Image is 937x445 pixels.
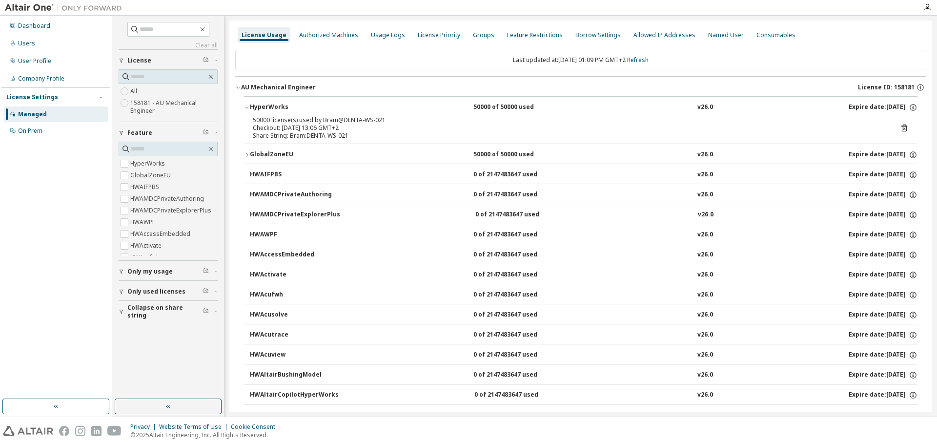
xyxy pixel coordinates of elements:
[6,93,58,101] div: License Settings
[473,371,561,380] div: 0 of 2147483647 used
[130,170,173,181] label: GlobalZoneEU
[250,324,917,346] button: HWAcutrace0 of 2147483647 usedv26.0Expire date:[DATE]
[250,284,917,306] button: HWAcufwh0 of 2147483647 usedv26.0Expire date:[DATE]
[473,191,561,199] div: 0 of 2147483647 used
[203,129,209,137] span: Clear filter
[18,110,47,118] div: Managed
[250,391,339,400] div: HWAltairCopilotHyperWorks
[203,308,209,316] span: Clear filter
[475,211,563,219] div: 0 of 2147483647 used
[697,271,713,279] div: v26.0
[5,3,127,13] img: Altair One
[697,351,713,360] div: v26.0
[59,426,69,436] img: facebook.svg
[299,31,358,39] div: Authorized Machines
[697,150,713,159] div: v26.0
[250,150,338,159] div: GlobalZoneEU
[130,252,162,263] label: HWAcufwh
[473,311,561,319] div: 0 of 2147483647 used
[627,56,649,64] a: Refresh
[250,311,338,319] div: HWAcusolve
[18,22,50,30] div: Dashboard
[130,85,139,97] label: All
[130,193,206,205] label: HWAMDCPrivateAuthoring
[473,231,561,239] div: 0 of 2147483647 used
[633,31,695,39] div: Allowed IP Addresses
[250,264,917,286] button: HWActivate0 of 2147483647 usedv26.0Expire date:[DATE]
[159,423,231,431] div: Website Terms of Use
[250,304,917,326] button: HWAcusolve0 of 2147483647 usedv26.0Expire date:[DATE]
[119,281,218,302] button: Only used licenses
[250,344,917,366] button: HWAcuview0 of 2147483647 usedv26.0Expire date:[DATE]
[250,191,338,199] div: HWAMDCPrivateAuthoring
[849,371,917,380] div: Expire date: [DATE]
[473,103,561,112] div: 50000 of 50000 used
[107,426,122,436] img: youtube.svg
[119,50,218,71] button: License
[250,170,338,179] div: HWAIFPBS
[473,271,561,279] div: 0 of 2147483647 used
[3,426,53,436] img: altair_logo.svg
[849,231,917,239] div: Expire date: [DATE]
[699,411,715,420] div: v26.0
[127,304,203,319] span: Collapse on share string
[18,57,51,65] div: User Profile
[250,211,340,219] div: HWAMDCPrivateExplorerPlus
[849,351,917,360] div: Expire date: [DATE]
[849,331,917,339] div: Expire date: [DATE]
[250,411,344,420] div: HWAltairManufacturingSolver
[756,31,795,39] div: Consumables
[130,216,157,228] label: HWAWPF
[708,31,744,39] div: Named User
[250,271,338,279] div: HWActivate
[697,103,713,112] div: v26.0
[858,84,915,91] span: License ID: 158181
[250,244,917,266] button: HWAccessEmbedded0 of 2147483647 usedv26.0Expire date:[DATE]
[91,426,102,436] img: linkedin.svg
[418,31,460,39] div: License Priority
[250,184,917,206] button: HWAMDCPrivateAuthoring0 of 2147483647 usedv26.0Expire date:[DATE]
[849,271,917,279] div: Expire date: [DATE]
[250,351,338,360] div: HWAcuview
[119,42,218,49] a: Clear all
[130,431,281,439] p: © 2025 Altair Engineering, Inc. All Rights Reserved.
[244,97,917,118] button: HyperWorks50000 of 50000 usedv26.0Expire date:[DATE]
[250,404,917,426] button: HWAltairManufacturingSolver0 of 2147483647 usedv26.0Expire date:[DATE]
[250,251,338,259] div: HWAccessEmbedded
[203,268,209,275] span: Clear filter
[250,331,338,339] div: HWAcutrace
[250,291,338,299] div: HWAcufwh
[75,426,85,436] img: instagram.svg
[697,291,713,299] div: v26.0
[473,331,561,339] div: 0 of 2147483647 used
[697,170,713,179] div: v26.0
[697,191,713,199] div: v26.0
[127,57,151,64] span: License
[507,31,563,39] div: Feature Restrictions
[253,124,885,132] div: Checkout: [DATE] 13:06 GMT+2
[241,84,316,91] div: AU Mechanical Engineer
[130,158,167,170] label: HyperWorks
[250,231,338,239] div: HWAWPF
[130,97,218,117] label: 158181 - AU Mechanical Engineer
[849,211,917,219] div: Expire date: [DATE]
[250,364,917,386] button: HWAltairBushingModel0 of 2147483647 usedv26.0Expire date:[DATE]
[478,411,566,420] div: 0 of 2147483647 used
[235,50,926,70] div: Last updated at: [DATE] 01:09 PM GMT+2
[242,31,286,39] div: License Usage
[18,40,35,47] div: Users
[697,231,713,239] div: v26.0
[130,240,163,252] label: HWActivate
[697,251,713,259] div: v26.0
[849,103,917,112] div: Expire date: [DATE]
[698,211,713,219] div: v26.0
[119,301,218,322] button: Collapse on share string
[244,144,917,166] button: GlobalZoneEU50000 of 50000 usedv26.0Expire date:[DATE]
[130,181,161,193] label: HWAIFPBS
[231,423,281,431] div: Cookie Consent
[697,391,713,400] div: v26.0
[250,204,917,226] button: HWAMDCPrivateExplorerPlus0 of 2147483647 usedv26.0Expire date:[DATE]
[697,311,713,319] div: v26.0
[235,77,926,98] button: AU Mechanical EngineerLicense ID: 158181
[473,291,561,299] div: 0 of 2147483647 used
